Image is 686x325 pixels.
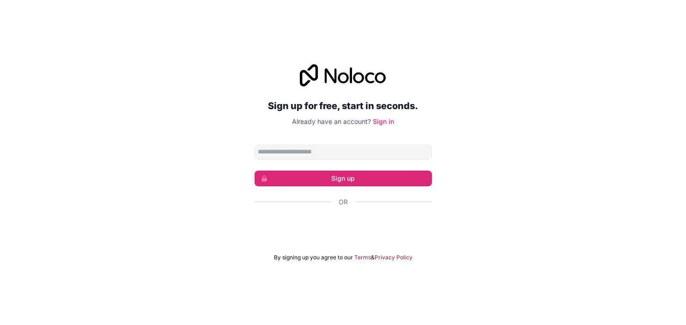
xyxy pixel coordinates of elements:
a: Terms [354,254,371,261]
span: Already have an account? [292,117,371,125]
span: By signing up you agree to our [274,254,353,261]
iframe: Bouton "Se connecter avec Google" [250,217,437,237]
h2: Sign up for free, start in seconds. [255,98,432,114]
a: Sign in [373,117,394,125]
input: Email address [255,145,432,159]
a: Privacy Policy [375,254,413,261]
span: Or [339,197,348,207]
button: Sign up [255,171,432,186]
div: Se connecter avec Google. S'ouvre dans un nouvel onglet. [255,217,432,237]
span: & [371,254,375,261]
